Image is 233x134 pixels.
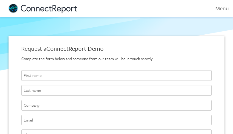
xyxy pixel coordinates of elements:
[21,100,212,111] input: Company
[21,85,212,96] input: Last name
[21,56,212,62] div: Complete the form below and someone from our team will be in touch shortly
[21,115,212,125] input: Email
[21,44,212,53] div: Request a
[207,5,229,12] div: Menu
[21,70,212,81] input: First name
[46,44,104,53] span: ConnectReport Demo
